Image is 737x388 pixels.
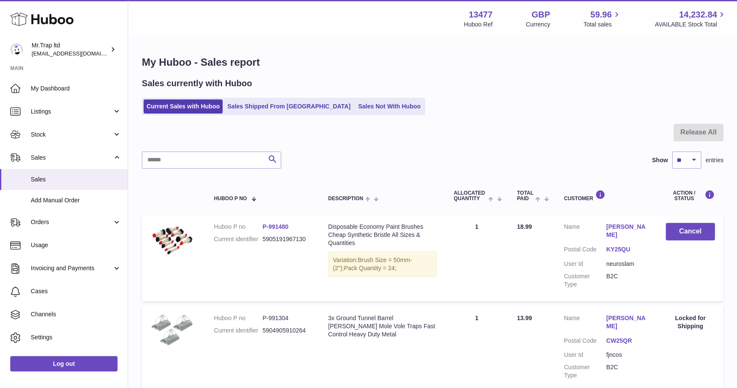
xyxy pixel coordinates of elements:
[31,131,112,139] span: Stock
[655,20,727,29] span: AVAILABLE Stock Total
[606,260,649,268] dd: neuroslam
[150,314,193,346] img: $_57.JPG
[606,223,649,239] a: [PERSON_NAME]
[328,314,437,338] div: 3x Ground Tunnel Barrel [PERSON_NAME] Mole Vole Traps Fast Control Heavy Duty Metal
[666,190,715,201] div: Action / Status
[142,78,252,89] h2: Sales currently with Huboo
[150,223,193,257] img: $_57.JPG
[464,20,493,29] div: Huboo Ref
[705,156,723,164] span: entries
[666,314,715,330] div: Locked for Shipping
[517,315,532,321] span: 13.99
[606,272,649,289] dd: B2C
[344,265,396,271] span: Pack Quantity = 24;
[328,223,437,247] div: Disposable Economy Paint Brushes Cheap Synthetic Bristle All Sizes & Quantities
[31,175,121,184] span: Sales
[31,264,112,272] span: Invoicing and Payments
[606,351,649,359] dd: fjncos
[564,272,606,289] dt: Customer Type
[454,190,487,201] span: ALLOCATED Quantity
[564,190,649,201] div: Customer
[31,196,121,204] span: Add Manual Order
[583,9,621,29] a: 59.96 Total sales
[333,257,412,271] span: Brush Size = 50mm-(2");
[606,337,649,345] a: CW25QR
[144,99,223,114] a: Current Sales with Huboo
[328,196,363,201] span: Description
[606,314,649,330] a: [PERSON_NAME]
[214,196,247,201] span: Huboo P no
[666,223,715,240] button: Cancel
[31,154,112,162] span: Sales
[262,314,311,322] dd: P-991304
[10,356,117,371] a: Log out
[606,363,649,379] dd: B2C
[564,337,606,347] dt: Postal Code
[469,9,493,20] strong: 13477
[214,223,263,231] dt: Huboo P no
[445,214,508,301] td: 1
[652,156,668,164] label: Show
[214,314,263,322] dt: Huboo P no
[564,260,606,268] dt: User Id
[10,43,23,56] img: office@grabacz.eu
[564,351,606,359] dt: User Id
[262,223,288,230] a: P-991480
[328,251,437,277] div: Variation:
[31,108,112,116] span: Listings
[564,245,606,256] dt: Postal Code
[517,190,534,201] span: Total paid
[224,99,353,114] a: Sales Shipped From [GEOGRAPHIC_DATA]
[583,20,621,29] span: Total sales
[526,20,550,29] div: Currency
[517,223,532,230] span: 18.99
[564,314,606,333] dt: Name
[31,85,121,93] span: My Dashboard
[214,327,263,335] dt: Current identifier
[142,55,723,69] h1: My Huboo - Sales report
[31,218,112,226] span: Orders
[606,245,649,254] a: KY25QU
[590,9,611,20] span: 59.96
[32,41,109,58] div: Mr.Trap ltd
[531,9,550,20] strong: GBP
[214,235,263,243] dt: Current identifier
[32,50,126,57] span: [EMAIL_ADDRESS][DOMAIN_NAME]
[655,9,727,29] a: 14,232.84 AVAILABLE Stock Total
[355,99,423,114] a: Sales Not With Huboo
[262,327,311,335] dd: 5904905910264
[679,9,717,20] span: 14,232.84
[262,235,311,243] dd: 5905191967130
[564,223,606,241] dt: Name
[31,241,121,249] span: Usage
[564,363,606,379] dt: Customer Type
[31,310,121,318] span: Channels
[31,333,121,341] span: Settings
[31,287,121,295] span: Cases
